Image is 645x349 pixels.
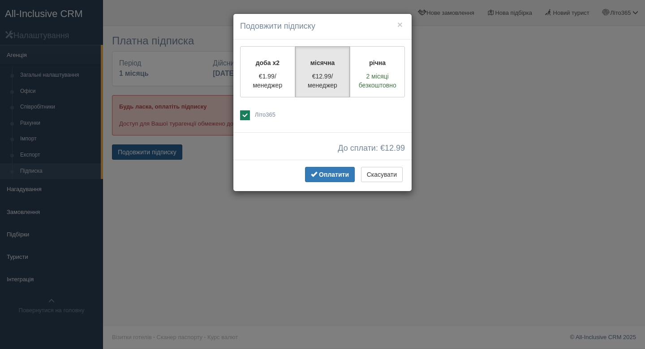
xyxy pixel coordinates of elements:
[338,144,405,153] span: До сплати: €
[356,72,399,90] p: 2 місяці безкоштовно
[397,20,403,29] button: ×
[319,171,349,178] span: Оплатити
[301,72,344,90] p: €12.99/менеджер
[255,111,275,118] span: Літо365
[240,21,405,32] h4: Подовжити підписку
[301,58,344,67] p: місячна
[356,58,399,67] p: річна
[246,58,289,67] p: доба x2
[305,167,355,182] button: Оплатити
[385,144,405,153] span: 12.99
[246,72,289,90] p: €1.99/менеджер
[361,167,403,182] button: Скасувати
